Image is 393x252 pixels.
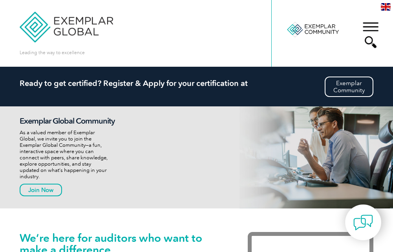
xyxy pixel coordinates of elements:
a: Join Now [20,184,62,196]
p: Leading the way to excellence [20,48,85,57]
img: contact-chat.png [353,213,373,232]
a: ExemplarCommunity [325,77,373,97]
img: en [381,3,391,11]
p: As a valued member of Exemplar Global, we invite you to join the Exemplar Global Community—a fun,... [20,130,123,180]
h2: Exemplar Global Community [20,116,123,126]
h2: Ready to get certified? Register & Apply for your certification at [20,79,373,88]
